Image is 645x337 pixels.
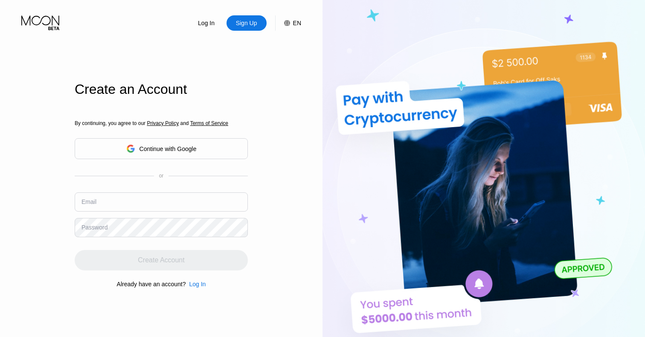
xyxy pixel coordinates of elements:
[227,15,267,31] div: Sign Up
[186,15,227,31] div: Log In
[293,20,301,26] div: EN
[189,281,206,288] div: Log In
[147,120,179,126] span: Privacy Policy
[275,15,301,31] div: EN
[179,120,190,126] span: and
[186,281,206,288] div: Log In
[75,138,248,159] div: Continue with Google
[190,120,228,126] span: Terms of Service
[139,145,197,152] div: Continue with Google
[75,81,248,97] div: Create an Account
[117,281,186,288] div: Already have an account?
[81,198,96,205] div: Email
[197,19,215,27] div: Log In
[81,224,107,231] div: Password
[235,19,258,27] div: Sign Up
[75,120,248,126] div: By continuing, you agree to our
[159,173,164,179] div: or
